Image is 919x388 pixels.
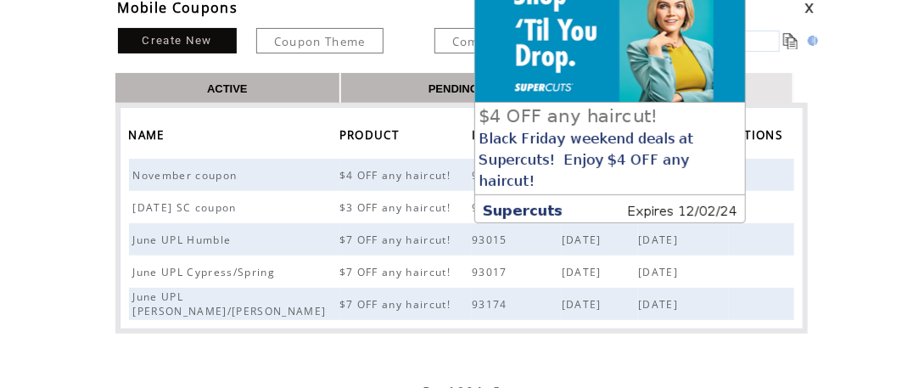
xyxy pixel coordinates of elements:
[472,123,549,151] span: ID/PREVIEW
[207,81,248,95] a: ACTIVE
[339,233,455,247] span: $7 OFF any haircut!
[339,297,455,312] span: $7 OFF any haircut!
[638,297,682,312] span: [DATE]
[729,123,787,151] span: ACTIONS
[429,81,479,95] a: PENDING
[562,297,606,312] span: [DATE]
[118,28,237,53] a: Create New
[562,265,606,279] span: [DATE]
[638,233,682,247] span: [DATE]
[472,297,512,312] span: 93174
[339,168,455,183] span: $4 OFF any haircut!
[638,265,682,279] span: [DATE]
[129,123,169,151] span: NAME
[472,123,553,151] a: ID/PREVIEW
[472,200,512,215] span: 92878
[434,28,587,53] a: Company Branches
[339,200,455,215] span: $3 OFF any haircut!
[472,233,512,247] span: 93015
[472,168,512,183] span: 92471
[339,123,407,151] a: PRODUCT
[562,233,606,247] span: [DATE]
[129,123,173,151] a: NAME
[256,28,384,53] a: Coupon Theme
[133,200,241,215] span: [DATE] SC coupon
[339,265,455,279] span: $7 OFF any haircut!
[472,265,512,279] span: 93017
[339,123,403,151] span: PRODUCT
[133,168,242,183] span: November coupon
[133,265,280,279] span: June UPL Cypress/Spring
[803,36,818,46] img: help.gif
[133,290,331,318] span: June UPL [PERSON_NAME]/[PERSON_NAME]
[133,233,236,247] span: June UPL Humble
